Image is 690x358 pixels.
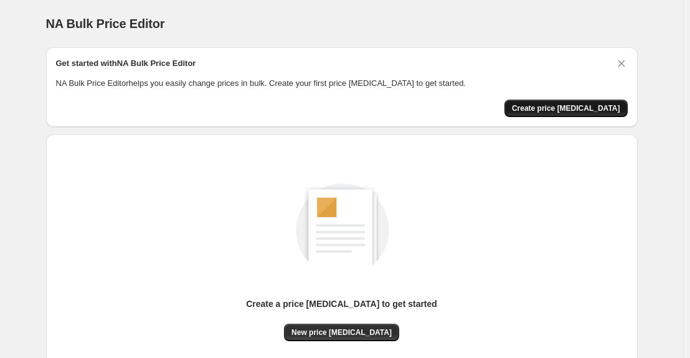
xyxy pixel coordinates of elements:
[56,57,196,70] h2: Get started with NA Bulk Price Editor
[512,103,620,113] span: Create price [MEDICAL_DATA]
[504,100,628,117] button: Create price change job
[46,17,165,31] span: NA Bulk Price Editor
[291,327,392,337] span: New price [MEDICAL_DATA]
[284,324,399,341] button: New price [MEDICAL_DATA]
[56,77,628,90] p: NA Bulk Price Editor helps you easily change prices in bulk. Create your first price [MEDICAL_DAT...
[246,298,437,310] p: Create a price [MEDICAL_DATA] to get started
[615,57,628,70] button: Dismiss card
